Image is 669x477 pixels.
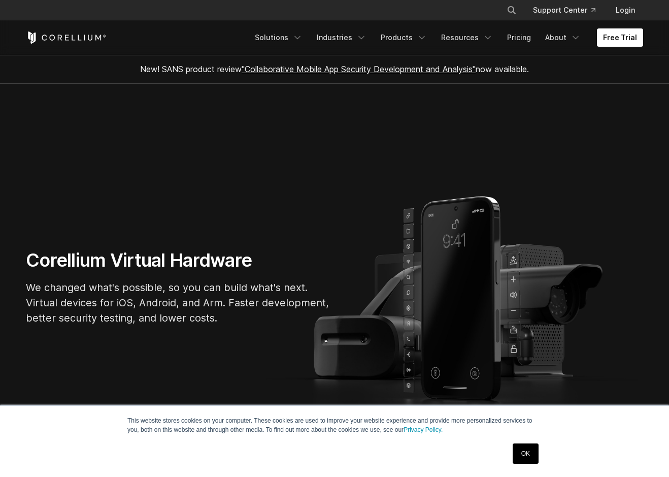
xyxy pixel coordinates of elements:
[26,31,107,44] a: Corellium Home
[503,1,521,19] button: Search
[127,416,542,434] p: This website stores cookies on your computer. These cookies are used to improve your website expe...
[26,249,330,272] h1: Corellium Virtual Hardware
[140,64,529,74] span: New! SANS product review now available.
[375,28,433,47] a: Products
[501,28,537,47] a: Pricing
[242,64,476,74] a: "Collaborative Mobile App Security Development and Analysis"
[26,280,330,326] p: We changed what's possible, so you can build what's next. Virtual devices for iOS, Android, and A...
[494,1,643,19] div: Navigation Menu
[249,28,643,47] div: Navigation Menu
[311,28,373,47] a: Industries
[539,28,587,47] a: About
[525,1,604,19] a: Support Center
[513,443,539,464] a: OK
[597,28,643,47] a: Free Trial
[608,1,643,19] a: Login
[435,28,499,47] a: Resources
[249,28,309,47] a: Solutions
[404,426,443,433] a: Privacy Policy.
